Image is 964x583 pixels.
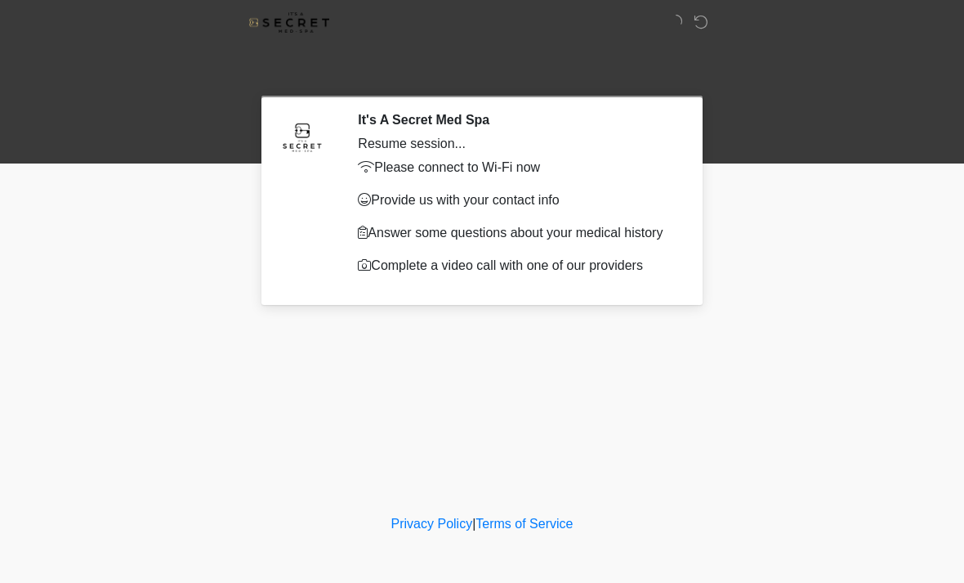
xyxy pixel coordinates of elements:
[358,158,674,177] p: Please connect to Wi-Fi now
[358,191,674,210] p: Provide us with your contact info
[475,517,573,531] a: Terms of Service
[472,517,475,531] a: |
[358,223,674,243] p: Answer some questions about your medical history
[358,256,674,276] p: Complete a video call with one of our providers
[358,112,674,128] h2: It's A Secret Med Spa
[249,12,329,33] img: It's A Secret Med Spa Logo
[253,59,711,89] h1: ‎ ‎
[358,134,674,154] div: Resume session...
[391,517,473,531] a: Privacy Policy
[278,112,327,161] img: Agent Avatar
